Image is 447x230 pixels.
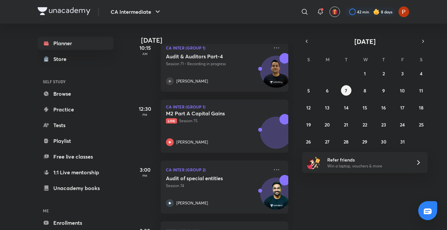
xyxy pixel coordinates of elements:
abbr: October 4, 2025 [420,70,422,77]
abbr: Wednesday [363,56,368,63]
p: [PERSON_NAME] [176,139,208,145]
img: Avatar [260,181,292,213]
a: Playlist [38,134,114,147]
abbr: October 31, 2025 [400,139,405,145]
span: [DATE] [354,37,376,46]
abbr: October 12, 2025 [306,105,311,111]
button: October 15, 2025 [360,102,370,113]
abbr: October 22, 2025 [363,122,367,128]
button: October 30, 2025 [378,136,389,147]
button: avatar [330,7,340,17]
button: October 24, 2025 [397,119,408,130]
a: Enrollments [38,216,114,229]
abbr: October 25, 2025 [419,122,424,128]
abbr: October 16, 2025 [381,105,386,111]
abbr: October 30, 2025 [381,139,386,145]
abbr: October 5, 2025 [307,87,310,94]
abbr: October 7, 2025 [345,87,347,94]
button: October 5, 2025 [303,85,314,96]
p: Session 74 [166,183,269,189]
p: Session 75 [166,118,269,124]
abbr: Friday [401,56,404,63]
h6: ME [38,205,114,216]
abbr: October 29, 2025 [362,139,367,145]
abbr: October 20, 2025 [325,122,330,128]
button: October 11, 2025 [416,85,426,96]
p: [PERSON_NAME] [176,200,208,206]
button: October 7, 2025 [341,85,351,96]
button: October 16, 2025 [378,102,389,113]
img: avatar [332,9,338,15]
div: Store [53,55,70,63]
img: Company Logo [38,7,90,15]
h5: 10:15 [132,44,158,52]
a: Unacademy books [38,182,114,195]
p: CA Inter (Group 1) [166,105,283,109]
button: October 20, 2025 [322,119,332,130]
a: 1:1 Live mentorship [38,166,114,179]
button: CA Intermediate [107,5,166,18]
abbr: October 28, 2025 [344,139,349,145]
a: Practice [38,103,114,116]
button: October 26, 2025 [303,136,314,147]
button: October 28, 2025 [341,136,351,147]
img: streak [373,9,380,15]
h4: [DATE] [141,36,295,44]
button: October 19, 2025 [303,119,314,130]
button: October 18, 2025 [416,102,426,113]
abbr: October 14, 2025 [344,105,349,111]
button: October 8, 2025 [360,85,370,96]
abbr: October 6, 2025 [326,87,329,94]
abbr: Thursday [382,56,385,63]
img: Avatar [260,59,292,91]
button: [DATE] [311,37,419,46]
button: October 13, 2025 [322,102,332,113]
button: October 21, 2025 [341,119,351,130]
h5: Audit of special entities [166,175,247,182]
h5: Audit & Auditors Part-4 [166,53,247,60]
abbr: October 10, 2025 [400,87,405,94]
abbr: October 13, 2025 [325,105,330,111]
button: October 29, 2025 [360,136,370,147]
a: Planner [38,37,114,50]
button: October 3, 2025 [397,68,408,79]
button: October 14, 2025 [341,102,351,113]
p: PM [132,113,158,117]
button: October 23, 2025 [378,119,389,130]
button: October 27, 2025 [322,136,332,147]
button: October 17, 2025 [397,102,408,113]
button: October 1, 2025 [360,68,370,79]
img: Palak [398,6,409,17]
abbr: Tuesday [345,56,348,63]
p: Session 71 • Recording in progress [166,61,269,67]
abbr: October 3, 2025 [401,70,404,77]
h6: SELF STUDY [38,76,114,87]
abbr: October 2, 2025 [383,70,385,77]
button: October 25, 2025 [416,119,426,130]
a: Free live classes [38,150,114,163]
abbr: Sunday [307,56,310,63]
abbr: Saturday [420,56,422,63]
a: Company Logo [38,7,90,17]
abbr: October 23, 2025 [381,122,386,128]
abbr: October 11, 2025 [419,87,423,94]
img: Avatar [260,120,292,152]
abbr: October 15, 2025 [363,105,367,111]
abbr: October 17, 2025 [400,105,404,111]
a: Store [38,52,114,66]
abbr: October 21, 2025 [344,122,348,128]
abbr: October 9, 2025 [382,87,385,94]
p: AM [132,52,158,56]
abbr: October 18, 2025 [419,105,423,111]
abbr: October 8, 2025 [364,87,366,94]
abbr: October 26, 2025 [306,139,311,145]
a: Browse [38,87,114,100]
h6: Refer friends [327,156,408,163]
button: October 9, 2025 [378,85,389,96]
button: October 31, 2025 [397,136,408,147]
abbr: October 24, 2025 [400,122,405,128]
h5: 3:00 [132,166,158,174]
abbr: October 1, 2025 [364,70,366,77]
h5: M2 Part A Capital Gains [166,110,247,117]
p: [PERSON_NAME] [176,78,208,84]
